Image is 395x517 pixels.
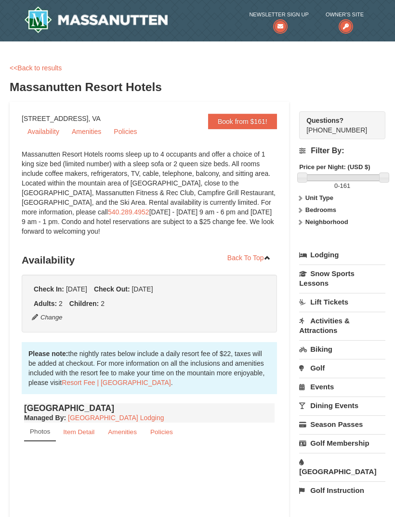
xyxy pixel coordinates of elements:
[101,300,105,307] span: 2
[59,300,63,307] span: 2
[34,285,64,293] strong: Check In:
[208,114,277,129] a: Book from $161!
[62,379,171,386] a: Resort Fee | [GEOGRAPHIC_DATA]
[94,285,130,293] strong: Check Out:
[63,428,94,436] small: Item Detail
[144,423,179,441] a: Policies
[305,206,336,213] strong: Bedrooms
[24,403,275,413] h4: [GEOGRAPHIC_DATA]
[221,251,277,265] a: Back To Top
[299,453,385,480] a: [GEOGRAPHIC_DATA]
[57,423,101,441] a: Item Detail
[299,293,385,311] a: Lift Tickets
[249,10,308,29] a: Newsletter Sign Up
[22,149,277,246] div: Massanutten Resort Hotels rooms sleep up to 4 occupants and offer a choice of 1 king size bed (li...
[24,414,66,422] strong: :
[299,481,385,499] a: Golf Instruction
[340,182,351,189] span: 161
[326,10,364,29] a: Owner's Site
[22,251,277,270] h3: Availability
[10,64,62,72] a: <<Back to results
[108,208,149,216] a: 540.289.4952
[30,428,50,435] small: Photos
[68,414,164,422] a: [GEOGRAPHIC_DATA] Lodging
[249,10,308,19] span: Newsletter Sign Up
[299,359,385,377] a: Golf
[305,194,333,201] strong: Unit Type
[24,6,168,33] a: Massanutten Resort
[299,434,385,452] a: Golf Membership
[24,6,168,33] img: Massanutten Resort Logo
[69,300,99,307] strong: Children:
[299,378,385,396] a: Events
[132,285,153,293] span: [DATE]
[108,124,143,139] a: Policies
[299,246,385,264] a: Lodging
[299,146,385,155] h4: Filter By:
[334,182,338,189] span: 0
[299,340,385,358] a: Biking
[66,124,107,139] a: Amenities
[306,116,368,134] span: [PHONE_NUMBER]
[31,312,63,323] button: Change
[326,10,364,19] span: Owner's Site
[299,312,385,339] a: Activities & Attractions
[299,415,385,433] a: Season Passes
[299,181,385,191] label: -
[28,350,68,358] strong: Please note:
[22,342,277,394] div: the nightly rates below include a daily resort fee of $22, taxes will be added at checkout. For m...
[10,78,385,97] h3: Massanutten Resort Hotels
[34,300,57,307] strong: Adults:
[305,218,348,225] strong: Neighborhood
[22,124,65,139] a: Availability
[66,285,87,293] span: [DATE]
[299,397,385,414] a: Dining Events
[150,428,173,436] small: Policies
[299,163,370,171] strong: Price per Night: (USD $)
[24,423,56,441] a: Photos
[306,117,343,124] strong: Questions?
[108,428,137,436] small: Amenities
[102,423,143,441] a: Amenities
[24,414,64,422] span: Managed By
[299,265,385,292] a: Snow Sports Lessons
